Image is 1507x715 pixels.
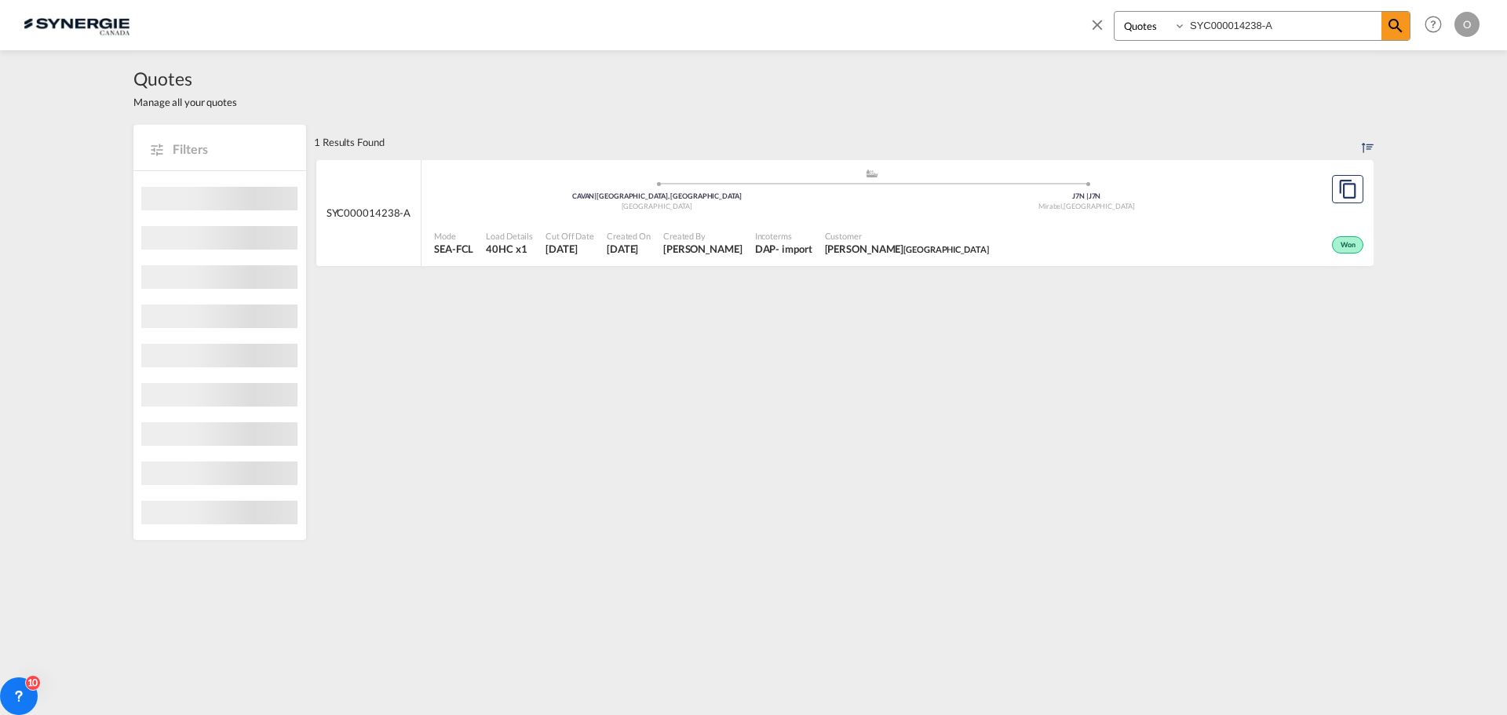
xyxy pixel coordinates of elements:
[434,230,473,242] span: Mode
[1454,12,1480,37] div: O
[663,242,743,256] span: Pablo Gomez Saldarriaga
[1086,192,1089,200] span: |
[327,206,411,220] span: SYC000014238-A
[1332,236,1363,254] div: Won
[434,242,473,256] span: SEA-FCL
[1420,11,1454,39] div: Help
[1089,11,1114,49] span: icon-close
[1332,175,1363,203] button: Copy Quote
[607,230,651,242] span: Created On
[24,7,130,42] img: 1f56c880d42311ef80fc7dca854c8e59.png
[825,230,989,242] span: Customer
[1089,16,1106,33] md-icon: icon-close
[1362,125,1374,159] div: Sort by: Created On
[173,140,290,158] span: Filters
[755,242,776,256] div: DAP
[755,242,812,256] div: DAP import
[133,66,237,91] span: Quotes
[1338,180,1357,199] md-icon: assets/icons/custom/copyQuote.svg
[486,230,533,242] span: Load Details
[1064,202,1134,210] span: [GEOGRAPHIC_DATA]
[546,230,594,242] span: Cut Off Date
[594,192,597,200] span: |
[546,242,594,256] span: 21 Aug 2025
[903,244,988,254] span: [GEOGRAPHIC_DATA]
[486,242,533,256] span: 40HC x 1
[1062,202,1064,210] span: ,
[755,230,812,242] span: Incoterms
[825,242,989,256] span: MICHELLE GOYETTE Jardin de Ville
[1089,192,1101,200] span: J7N
[572,192,742,200] span: CAVAN [GEOGRAPHIC_DATA], [GEOGRAPHIC_DATA]
[1038,202,1064,210] span: Mirabel
[622,202,692,210] span: [GEOGRAPHIC_DATA]
[775,242,812,256] div: - import
[663,230,743,242] span: Created By
[133,95,237,109] span: Manage all your quotes
[1341,240,1359,251] span: Won
[316,160,1374,267] div: SYC000014238-A assets/icons/custom/ship-fill.svgassets/icons/custom/roll-o-plane.svgOriginVancouv...
[1381,12,1410,40] span: icon-magnify
[314,125,385,159] div: 1 Results Found
[607,242,651,256] span: 21 Aug 2025
[863,170,881,177] md-icon: assets/icons/custom/ship-fill.svg
[1386,16,1405,35] md-icon: icon-magnify
[1186,12,1381,39] input: Enter Quotation Number
[1420,11,1447,38] span: Help
[1072,192,1089,200] span: J7N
